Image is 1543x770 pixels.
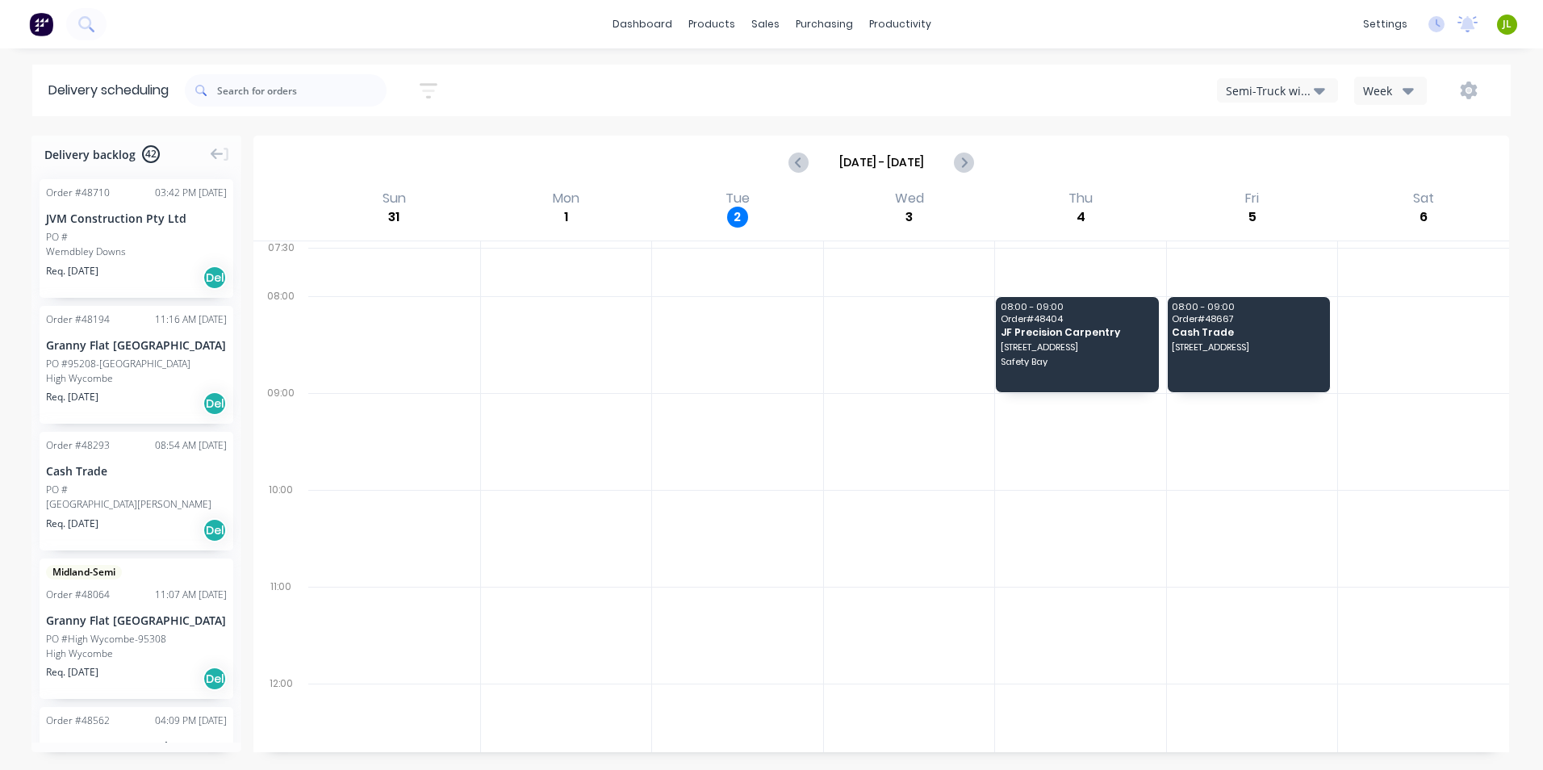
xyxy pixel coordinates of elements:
div: 08:54 AM [DATE] [155,438,227,453]
div: 03:42 PM [DATE] [155,186,227,200]
span: Cash Trade [1172,327,1323,337]
span: Safety Bay [1001,357,1152,366]
div: 11:16 AM [DATE] [155,312,227,327]
div: 1 [555,207,576,228]
span: Order # 48404 [1001,314,1152,324]
span: [STREET_ADDRESS] [1172,342,1323,352]
div: Del [203,391,227,416]
div: Week [1363,82,1410,99]
div: Del [203,518,227,542]
span: 08:00 - 09:00 [1001,302,1152,312]
span: Order # 48667 [1172,314,1323,324]
div: 08:00 [253,287,308,383]
div: productivity [861,12,939,36]
div: Del [203,266,227,290]
div: Order # 48710 [46,186,110,200]
div: Mon [548,190,584,207]
div: Thu [1064,190,1098,207]
div: products [680,12,743,36]
a: dashboard [604,12,680,36]
div: 3 [899,207,920,228]
div: Tue [721,190,755,207]
div: sales [743,12,788,36]
div: 04:09 PM [DATE] [155,714,227,728]
div: Granny Flat [GEOGRAPHIC_DATA] [46,337,227,354]
div: Order # 48562 [46,714,110,728]
div: Order # 48194 [46,312,110,327]
div: Fri [1240,190,1264,207]
div: Wed [890,190,929,207]
div: High Wycombe [46,647,227,661]
span: JL [1503,17,1512,31]
span: JF Precision Carpentry [1001,327,1152,337]
div: 2 [727,207,748,228]
div: 11:07 AM [DATE] [155,588,227,602]
span: 08:00 - 09:00 [1172,302,1323,312]
div: High Wycombe [46,371,227,386]
div: 31 [383,207,404,228]
div: JVM Construction Pty Ltd [46,210,227,227]
span: Req. [DATE] [46,517,98,531]
div: Sat [1408,190,1439,207]
div: settings [1355,12,1415,36]
div: 10:00 [253,480,308,577]
img: Factory [29,12,53,36]
div: Order # 48064 [46,588,110,602]
div: Sun [378,190,411,207]
div: Granny Flat [GEOGRAPHIC_DATA] [46,612,227,629]
div: 5 [1242,207,1263,228]
div: Wemdbley Downs [46,245,227,259]
input: Search for orders [217,74,387,107]
div: Delivery scheduling [32,65,185,116]
div: 6 [1413,207,1434,228]
span: 42 [142,145,160,163]
div: purchasing [788,12,861,36]
div: Order # 48293 [46,438,110,453]
span: Req. [DATE] [46,264,98,278]
span: Midland-Semi [46,565,122,580]
span: Req. [DATE] [46,390,98,404]
div: PO #95208-[GEOGRAPHIC_DATA] [46,357,190,371]
div: 07:30 [253,238,308,287]
div: 11:00 [253,577,308,674]
div: PO # [46,230,68,245]
button: Semi-Truck with Hiab [1217,78,1338,103]
button: Week [1354,77,1427,105]
div: PO # [46,483,68,497]
span: [STREET_ADDRESS] [1001,342,1152,352]
div: 4 [1070,207,1091,228]
div: Del [203,667,227,691]
span: Req. [DATE] [46,665,98,680]
div: Semi-Truck with Hiab [1226,82,1314,99]
div: PO #High Wycombe-95308 [46,632,166,647]
div: [GEOGRAPHIC_DATA][PERSON_NAME] [46,497,227,512]
div: Cash Trade [46,462,227,479]
span: Delivery backlog [44,146,136,163]
div: 09:00 [253,383,308,480]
